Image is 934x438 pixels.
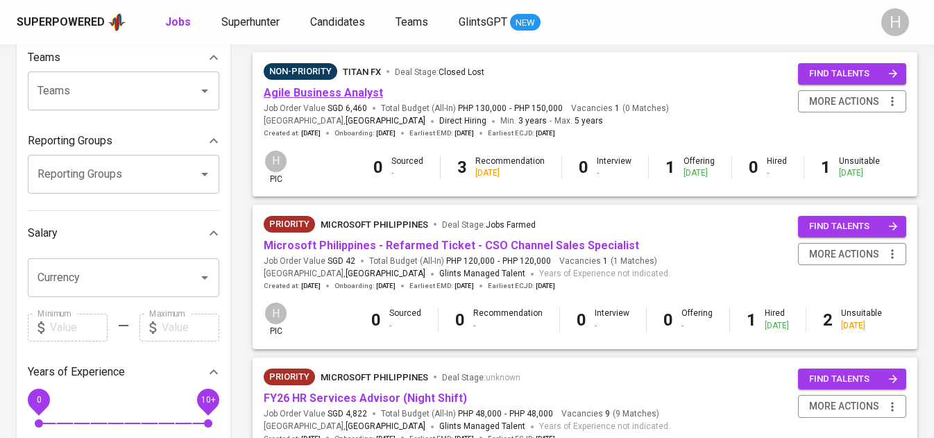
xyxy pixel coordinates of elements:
div: Sourced [389,308,421,331]
span: NEW [510,16,541,30]
span: PHP 48,000 [458,408,502,420]
div: Hired [765,308,789,331]
span: find talents [809,219,898,235]
b: 0 [663,310,673,330]
span: 0 [36,394,41,404]
div: - [595,320,629,332]
span: - [504,408,507,420]
span: [DATE] [536,281,555,291]
b: 0 [373,158,383,177]
span: Priority [264,370,315,384]
span: unknown [486,373,520,382]
span: [DATE] [536,128,555,138]
div: Sourced [391,155,423,179]
button: Open [195,81,214,101]
div: Reporting Groups [28,127,219,155]
span: Teams [396,15,428,28]
span: Onboarding : [334,128,396,138]
span: Priority [264,217,315,231]
div: Unsuitable [839,155,880,179]
span: Titan FX [343,67,381,77]
b: 1 [665,158,675,177]
span: 10+ [201,394,215,404]
span: [GEOGRAPHIC_DATA] [346,267,425,281]
div: [DATE] [839,167,880,179]
span: Total Budget (All-In) [381,103,563,115]
button: more actions [798,90,906,113]
div: H [264,301,288,326]
button: more actions [798,243,906,266]
span: Vacancies ( 9 Matches ) [561,408,659,420]
span: [DATE] [455,281,474,291]
span: PHP 130,000 [458,103,507,115]
a: Superhunter [221,14,282,31]
span: [GEOGRAPHIC_DATA] , [264,267,425,281]
span: more actions [809,246,879,263]
b: 3 [457,158,467,177]
span: PHP 120,000 [502,255,551,267]
button: Open [195,165,214,184]
div: H [264,149,288,174]
a: Jobs [165,14,194,31]
span: Closed Lost [439,67,484,77]
img: app logo [108,12,126,33]
a: Superpoweredapp logo [17,12,126,33]
div: Salary [28,219,219,247]
a: Agile Business Analyst [264,86,383,99]
div: [DATE] [475,167,545,179]
span: Glints Managed Talent [439,269,525,278]
b: 2 [823,310,833,330]
span: [DATE] [455,128,474,138]
div: Unsuitable [841,308,882,331]
span: PHP 150,000 [514,103,563,115]
div: Talent(s) in Pipeline’s Final Stages [264,63,337,80]
span: Microsoft Philippines [321,372,428,382]
b: 0 [577,310,586,330]
span: [DATE] [301,128,321,138]
span: find talents [809,66,898,82]
a: FY26 HR Services Advisor (Night Shift) [264,391,467,405]
span: SGD 42 [328,255,355,267]
span: Max. [554,116,603,126]
span: Total Budget (All-In) [369,255,551,267]
span: Vacancies ( 0 Matches ) [571,103,669,115]
span: 1 [613,103,620,115]
span: Superhunter [221,15,280,28]
span: Earliest EMD : [409,128,474,138]
span: Glints Managed Talent [439,421,525,431]
span: PHP 120,000 [446,255,495,267]
span: [GEOGRAPHIC_DATA] , [264,420,425,434]
div: Offering [683,155,715,179]
span: [GEOGRAPHIC_DATA] , [264,115,425,128]
div: [DATE] [841,320,882,332]
button: Open [195,268,214,287]
span: Total Budget (All-In) [381,408,553,420]
div: New Job received from Demand Team [264,369,315,385]
span: [DATE] [301,281,321,291]
span: [DATE] [376,128,396,138]
div: pic [264,149,288,185]
div: New Job received from Demand Team [264,216,315,233]
div: Offering [681,308,713,331]
span: [GEOGRAPHIC_DATA] [346,420,425,434]
div: Superpowered [17,15,105,31]
b: 0 [579,158,588,177]
div: - [681,320,713,332]
p: Teams [28,49,60,66]
p: Salary [28,225,58,242]
span: Vacancies ( 1 Matches ) [559,255,657,267]
b: 1 [821,158,831,177]
div: Interview [595,308,629,331]
div: [DATE] [683,167,715,179]
div: - [389,320,421,332]
a: Candidates [310,14,368,31]
span: Earliest ECJD : [488,281,555,291]
span: Job Order Value [264,255,355,267]
b: 0 [749,158,758,177]
span: SGD 6,460 [328,103,367,115]
b: Jobs [165,15,191,28]
button: more actions [798,395,906,418]
span: Deal Stage : [442,220,536,230]
div: Years of Experience [28,358,219,386]
span: Years of Experience not indicated. [539,267,670,281]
